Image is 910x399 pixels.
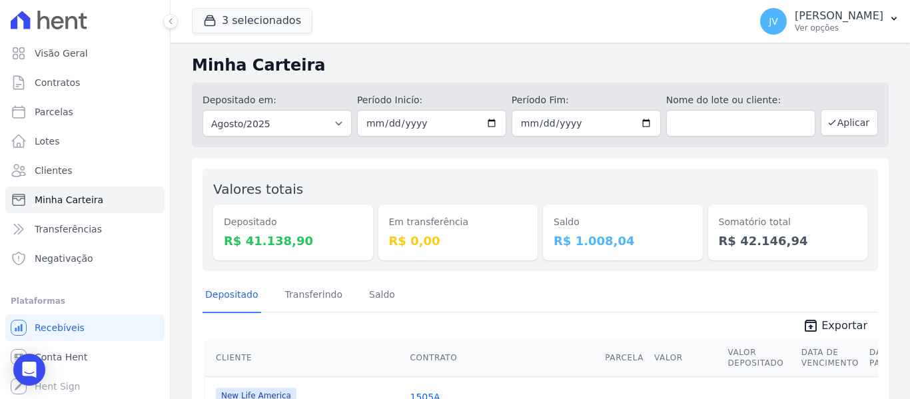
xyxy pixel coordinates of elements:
[35,350,87,364] span: Conta Hent
[404,339,600,377] th: Contrato
[35,164,72,177] span: Clientes
[554,215,692,229] dt: Saldo
[719,232,857,250] dd: R$ 42.146,94
[282,278,346,313] a: Transferindo
[192,8,312,33] button: 3 selecionados
[719,215,857,229] dt: Somatório total
[5,128,165,155] a: Lotes
[5,216,165,242] a: Transferências
[5,40,165,67] a: Visão Geral
[5,245,165,272] a: Negativação
[192,53,889,77] h2: Minha Carteira
[35,321,85,334] span: Recebíveis
[203,95,276,105] label: Depositado em:
[512,93,661,107] label: Período Fim:
[666,93,815,107] label: Nome do lote ou cliente:
[5,344,165,370] a: Conta Hent
[357,93,506,107] label: Período Inicío:
[35,193,103,206] span: Minha Carteira
[213,181,303,197] label: Valores totais
[821,109,878,136] button: Aplicar
[769,17,778,26] span: JV
[224,215,362,229] dt: Depositado
[795,23,883,33] p: Ver opções
[5,187,165,213] a: Minha Carteira
[35,252,93,265] span: Negativação
[203,278,261,313] a: Depositado
[35,135,60,148] span: Lotes
[5,157,165,184] a: Clientes
[5,99,165,125] a: Parcelas
[35,76,80,89] span: Contratos
[35,105,73,119] span: Parcelas
[554,232,692,250] dd: R$ 1.008,04
[389,215,528,229] dt: Em transferência
[749,3,910,40] button: JV [PERSON_NAME] Ver opções
[35,222,102,236] span: Transferências
[795,9,883,23] p: [PERSON_NAME]
[366,278,398,313] a: Saldo
[796,339,864,377] th: Data de Vencimento
[803,318,819,334] i: unarchive
[792,318,878,336] a: unarchive Exportar
[5,314,165,341] a: Recebíveis
[224,232,362,250] dd: R$ 41.138,90
[5,69,165,96] a: Contratos
[205,339,404,377] th: Cliente
[11,293,159,309] div: Plataformas
[649,339,722,377] th: Valor
[389,232,528,250] dd: R$ 0,00
[722,339,795,377] th: Valor Depositado
[600,339,649,377] th: Parcela
[13,354,45,386] div: Open Intercom Messenger
[821,318,867,334] span: Exportar
[35,47,88,60] span: Visão Geral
